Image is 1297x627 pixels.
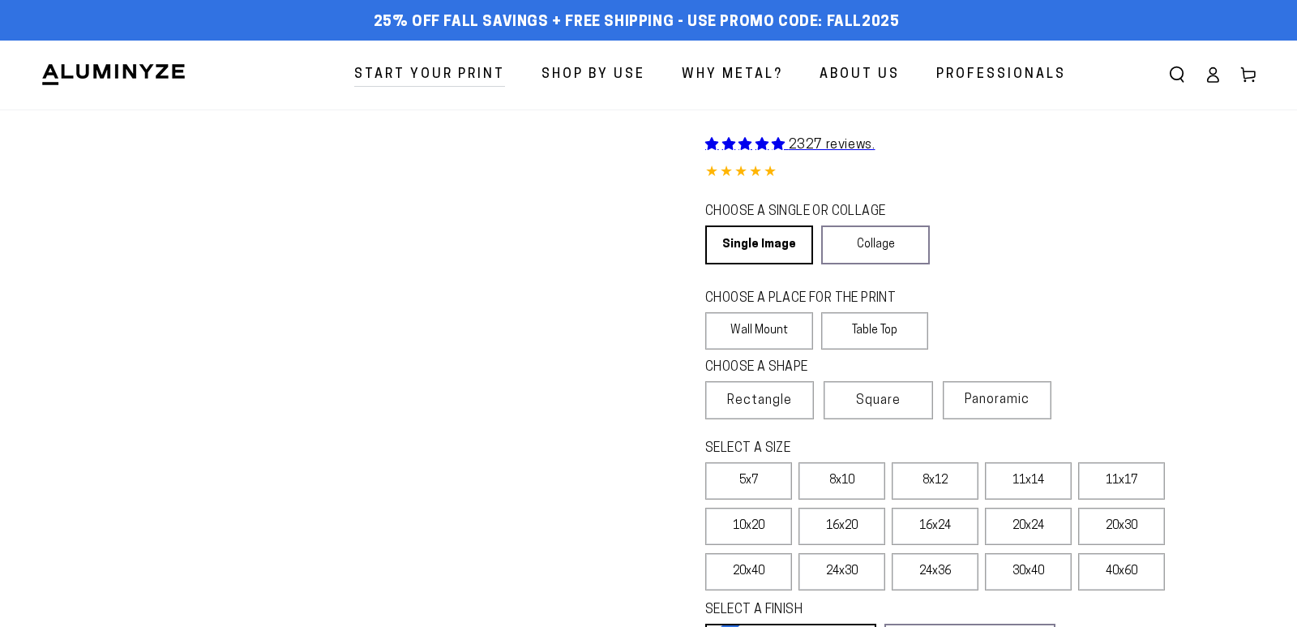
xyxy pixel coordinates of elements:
span: Square [856,391,901,410]
label: 24x36 [892,553,978,590]
a: Why Metal? [670,54,795,97]
label: 16x24 [892,508,978,545]
span: Rectangle [727,391,792,410]
span: Why Metal? [682,63,783,87]
span: Professionals [936,63,1066,87]
legend: SELECT A FINISH [705,601,1017,620]
span: 2327 reviews. [789,139,875,152]
span: About Us [820,63,900,87]
label: 20x40 [705,553,792,590]
a: Collage [821,225,929,264]
span: Start Your Print [354,63,505,87]
label: 5x7 [705,462,792,500]
label: 10x20 [705,508,792,545]
span: Panoramic [965,393,1029,406]
legend: CHOOSE A SINGLE OR COLLAGE [705,203,914,221]
label: 24x30 [798,553,885,590]
label: 20x24 [985,508,1072,545]
img: Aluminyze [41,62,186,87]
summary: Search our site [1159,57,1195,92]
legend: CHOOSE A SHAPE [705,359,916,377]
legend: CHOOSE A PLACE FOR THE PRINT [705,290,914,308]
label: 8x12 [892,462,978,500]
label: 16x20 [798,508,885,545]
label: 11x17 [1078,462,1165,500]
div: 4.85 out of 5.0 stars [705,161,1256,185]
a: Start Your Print [342,54,517,97]
span: 25% off FALL Savings + Free Shipping - Use Promo Code: FALL2025 [374,14,900,32]
label: 20x30 [1078,508,1165,545]
label: 30x40 [985,553,1072,590]
label: 40x60 [1078,553,1165,590]
a: About Us [807,54,912,97]
a: 2327 reviews. [705,139,875,152]
label: Wall Mount [705,312,813,350]
a: Professionals [924,54,1078,97]
a: Shop By Use [529,54,657,97]
a: Single Image [705,225,813,264]
label: 8x10 [798,462,885,500]
legend: SELECT A SIZE [705,440,1029,458]
span: Shop By Use [541,63,645,87]
label: 11x14 [985,462,1072,500]
label: Table Top [821,312,929,350]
